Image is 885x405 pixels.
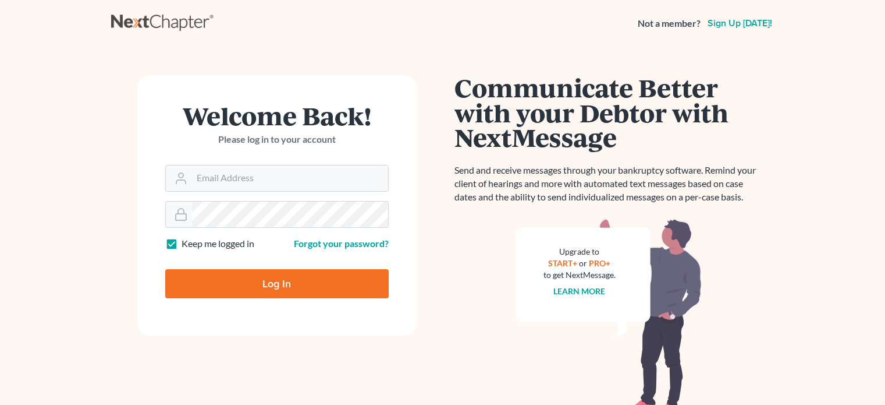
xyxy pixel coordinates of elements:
a: Sign up [DATE]! [705,19,774,28]
div: Upgrade to [543,246,616,258]
a: Forgot your password? [294,238,389,249]
label: Keep me logged in [182,237,254,251]
h1: Communicate Better with your Debtor with NextMessage [454,75,763,150]
p: Send and receive messages through your bankruptcy software. Remind your client of hearings and mo... [454,164,763,204]
span: or [579,258,587,268]
a: PRO+ [589,258,610,268]
a: Learn more [553,286,605,296]
a: START+ [548,258,577,268]
p: Please log in to your account [165,133,389,146]
input: Email Address [192,165,388,191]
strong: Not a member? [638,17,701,30]
h1: Welcome Back! [165,103,389,128]
input: Log In [165,269,389,298]
div: to get NextMessage. [543,269,616,281]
